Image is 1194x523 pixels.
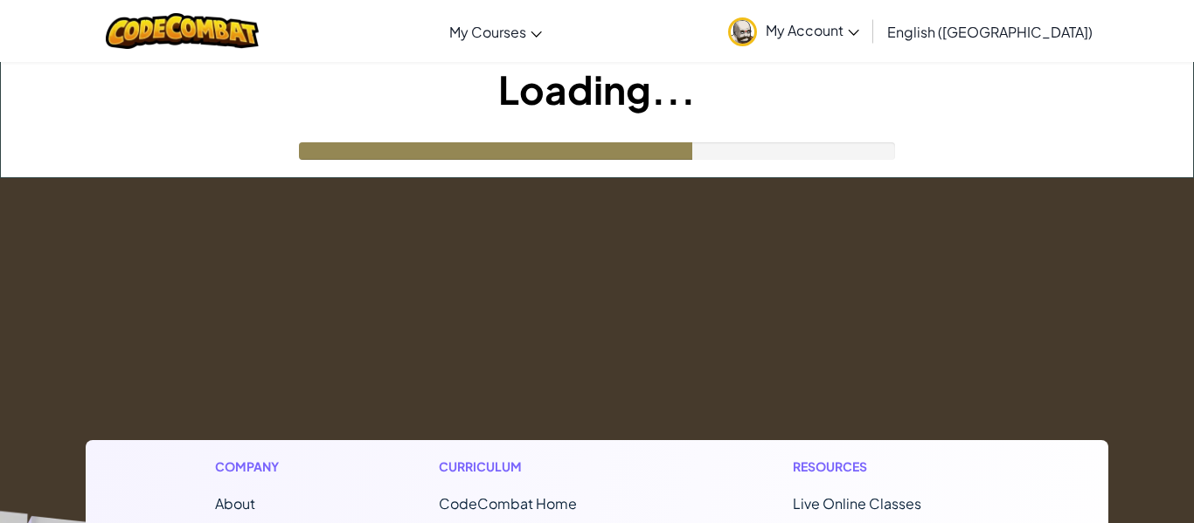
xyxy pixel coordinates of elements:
[215,458,296,476] h1: Company
[449,23,526,41] span: My Courses
[887,23,1093,41] span: English ([GEOGRAPHIC_DATA])
[441,8,551,55] a: My Courses
[215,494,255,513] a: About
[793,494,921,513] a: Live Online Classes
[719,3,868,58] a: My Account
[878,8,1101,55] a: English ([GEOGRAPHIC_DATA])
[793,458,979,476] h1: Resources
[439,458,650,476] h1: Curriculum
[728,17,757,46] img: avatar
[439,494,577,513] span: CodeCombat Home
[106,13,259,49] img: CodeCombat logo
[766,21,859,39] span: My Account
[1,62,1193,116] h1: Loading...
